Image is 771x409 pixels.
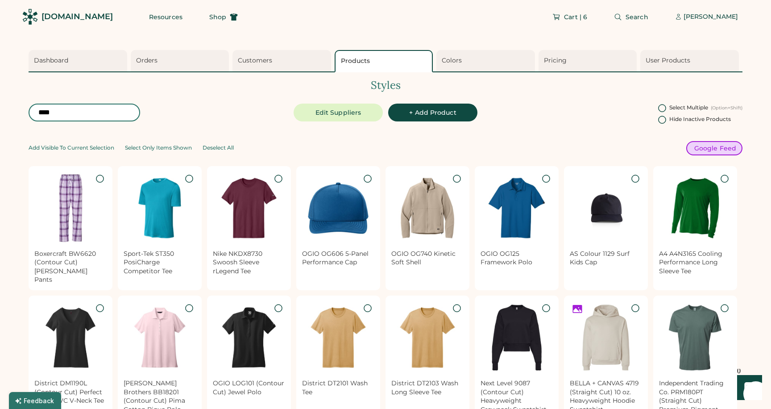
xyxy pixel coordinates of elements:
img: Api-URL-2025-07-30T18-03-25-093_clipped_rev_1.jpeg [34,301,107,374]
img: Api-URL-2025-08-08T22-35-50-897_clipped_rev_1.jpeg [391,172,464,244]
div: Products [341,57,430,66]
img: Rendered Logo - Screens [22,9,38,25]
img: Api-URL-2025-07-28T20-58-36-561_clipped_rev_1.jpeg [302,301,374,374]
div: [PERSON_NAME] [684,13,738,21]
div: Colors [442,56,532,65]
span: Cart | 6 [564,14,587,20]
div: Dashboard [34,56,124,65]
img: Api-URL-2025-08-08T22-32-27-809_clipped_rev_1.jpeg [481,172,553,244]
img: PRM180PT-Pigment_Alpine_Green-Front.jpg [659,301,731,374]
div: Hide Inactive Products [669,116,731,122]
img: Api-URL-2025-07-28T20-58-36-561_clipped_rev_1.jpeg [391,301,464,374]
button: Edit Suppliers [294,104,383,121]
div: Styles [29,78,742,93]
img: BW6620-Lavender_Sophia_Plaid-Front.jpg [34,172,107,244]
button: Cart | 6 [542,8,598,26]
div: (Option+Shift) [711,105,742,111]
img: 9087-Black-Front.jpg [481,301,553,374]
div: [DOMAIN_NAME] [41,11,113,22]
div: A4 A4N3165 Cooling Performance Long Sleeve Tee [659,250,731,276]
span: Shop [209,14,226,20]
button: + Add Product [388,104,477,121]
button: Search [603,8,659,26]
div: Boxercraft BW6620 (Contour Cut) [PERSON_NAME] Pants [34,250,107,284]
img: Api-URL-2025-08-13T16-51-29-916_clipped_rev_1.jpeg [213,172,285,244]
div: Orders [136,56,227,65]
img: Api-URL-2025-08-02T00-42-17-697_clipped_rev_1.jpeg [659,172,731,244]
div: Select Multiple [669,104,708,111]
button: Resources [138,8,193,26]
div: District DM1190L (Contour Cut) Perfect Blend CVC V-Neck Tee [34,379,107,405]
div: OGIO LOG101 (Contour Cut) Jewel Polo [213,379,285,396]
div: OGIO OG740 Kinetic Soft Shell [391,250,464,267]
div: OGIO OG606 5-Panel Performance Cap [302,250,374,267]
span: Search [626,14,648,20]
div: Sport-Tek ST350 PosiCharge Competitor Tee [124,250,196,276]
div: Nike NKDX8730 Swoosh Sleeve rLegend Tee [213,250,285,276]
div: Customers [238,56,328,65]
img: 4719-Dust-Front.jpg [570,301,642,374]
div: Deselect All [203,145,234,151]
iframe: Front Chat [729,369,767,407]
button: Google Feed [686,141,742,155]
div: Pricing [544,56,634,65]
div: AS Colour 1129 Surf Kids Cap [570,250,642,267]
button: This product contains custom marketing images [570,301,583,315]
div: User Products [646,56,736,65]
img: Api-URL-2025-07-29T19-28-50-003_clipped_rev_1.jpeg [124,301,196,374]
div: Add Visible To Current Selection [29,145,114,151]
button: Shop [199,8,249,26]
img: Api-URL-2025-08-08T22-48-33-722_clipped_rev_1.jpeg [302,172,374,244]
div: OGIO OG125 Framework Polo [481,250,553,267]
img: Api-URL-2025-07-29T19-30-58-47_clipped_rev_1.jpeg [213,301,285,374]
img: 1129_SURF_KIDS_CAP_NAVY__18217.jpg [570,172,642,244]
div: District DT2101 Wash Tee [302,379,374,396]
div: Select Only Items Shown [125,145,192,151]
div: District DT2103 Wash Long Sleeve Tee [391,379,464,396]
img: Api-URL-2025-08-13T16-54-07-705_clipped_rev_1.jpeg [124,172,196,244]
